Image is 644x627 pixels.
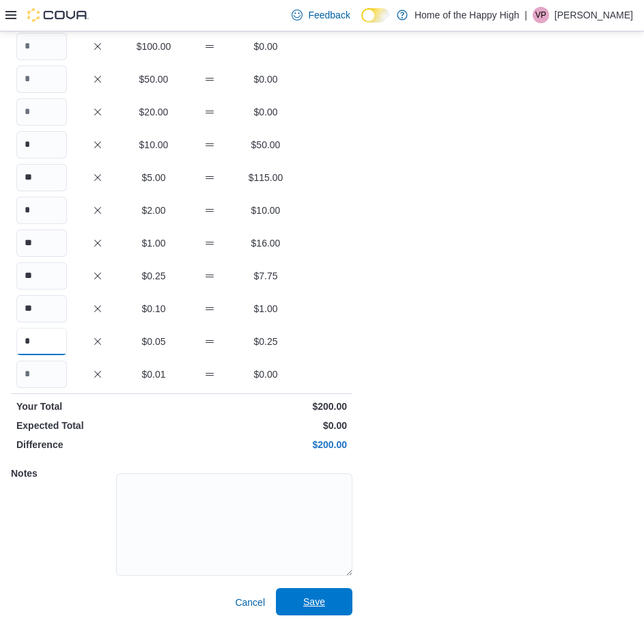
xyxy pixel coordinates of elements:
input: Quantity [16,33,67,60]
input: Quantity [16,131,67,158]
p: $200.00 [184,438,347,451]
p: $0.00 [184,419,347,432]
p: $0.05 [128,335,179,348]
input: Quantity [16,361,67,388]
p: [PERSON_NAME] [555,7,633,23]
input: Dark Mode [361,8,390,23]
button: Cancel [229,589,270,616]
p: $1.00 [128,236,179,250]
p: Difference [16,438,179,451]
p: $0.25 [128,269,179,283]
h5: Notes [11,460,113,487]
p: $7.75 [240,269,291,283]
p: Home of the Happy High [415,7,519,23]
input: Quantity [16,197,67,224]
input: Quantity [16,328,67,355]
p: $16.00 [240,236,291,250]
div: Vijit Ponnaiya [533,7,549,23]
p: Expected Total [16,419,179,432]
p: $50.00 [128,72,179,86]
input: Quantity [16,98,67,126]
p: $0.10 [128,302,179,316]
a: Feedback [286,1,355,29]
span: Feedback [308,8,350,22]
p: Your Total [16,400,179,413]
p: $0.00 [240,40,291,53]
p: | [524,7,527,23]
p: $20.00 [128,105,179,119]
p: $200.00 [184,400,347,413]
span: VP [535,7,546,23]
button: Save [276,588,352,615]
p: $0.00 [240,367,291,381]
input: Quantity [16,295,67,322]
p: $5.00 [128,171,179,184]
img: Cova [27,8,89,22]
p: $2.00 [128,204,179,217]
input: Quantity [16,262,67,290]
span: Save [303,595,325,609]
p: $0.00 [240,105,291,119]
span: Cancel [235,596,265,609]
p: $10.00 [128,138,179,152]
p: $0.00 [240,72,291,86]
p: $0.25 [240,335,291,348]
p: $10.00 [240,204,291,217]
p: $115.00 [240,171,291,184]
p: $0.01 [128,367,179,381]
p: $100.00 [128,40,179,53]
p: $50.00 [240,138,291,152]
input: Quantity [16,229,67,257]
input: Quantity [16,164,67,191]
input: Quantity [16,66,67,93]
p: $1.00 [240,302,291,316]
